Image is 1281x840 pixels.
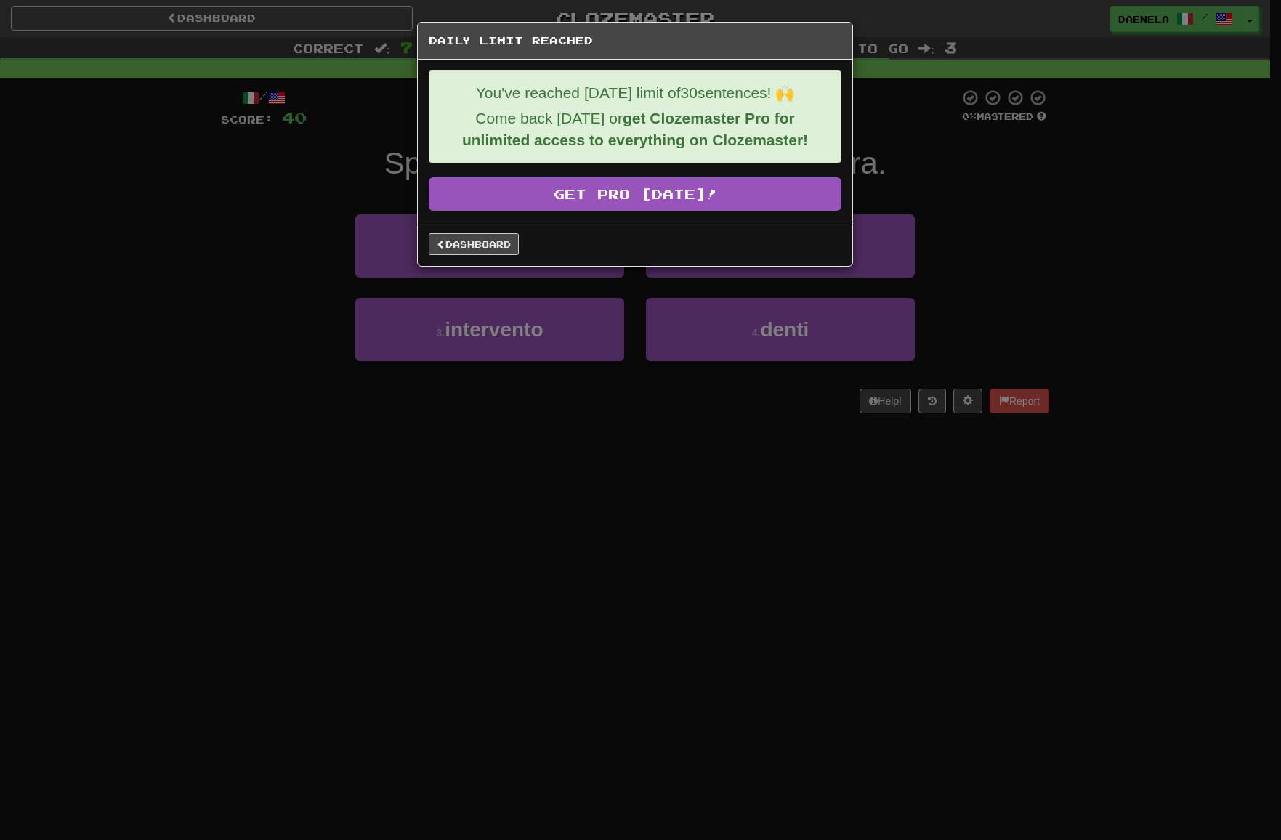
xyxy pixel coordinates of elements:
[462,110,808,148] strong: get Clozemaster Pro for unlimited access to everything on Clozemaster!
[440,82,830,104] p: You've reached [DATE] limit of 30 sentences! 🙌
[429,233,519,255] a: Dashboard
[429,33,841,48] h5: Daily Limit Reached
[429,177,841,211] a: Get Pro [DATE]!
[440,108,830,151] p: Come back [DATE] or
